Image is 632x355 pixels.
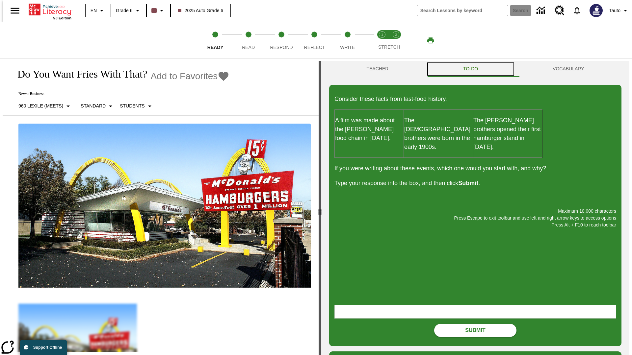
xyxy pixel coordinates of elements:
[329,61,621,77] div: Instructional Panel Tabs
[11,68,147,80] h1: Do You Want Fries With That?
[386,22,406,59] button: Stretch Respond step 2 of 2
[150,70,229,82] button: Add to Favorites - Do You Want Fries With That?
[242,45,255,50] span: Read
[295,22,333,59] button: Reflect step 4 of 5
[334,222,616,228] p: Press Alt + F10 to reach toolbar
[334,179,616,188] p: Type your response into the box, and then click .
[335,116,404,143] p: A film was made about the [PERSON_NAME] food chain in [DATE].
[78,100,117,112] button: Scaffolds, Standard
[473,116,542,152] p: The [PERSON_NAME] brothers opened their first hamburger stand in [DATE].
[18,124,311,288] img: One of the first McDonald's stores, with the iconic red sign and golden arches.
[3,61,319,352] div: reading
[381,33,383,36] text: 1
[117,100,156,112] button: Select Student
[319,61,321,355] div: Press Enter or Spacebar and then press right and left arrow keys to move the slider
[150,71,218,82] span: Add to Favorites
[458,180,478,186] strong: Submit
[178,7,224,14] span: 2025 Auto Grade 6
[533,2,551,20] a: Data Center
[590,4,603,17] img: Avatar
[304,45,325,50] span: Reflect
[334,215,616,222] p: Press Escape to exit toolbar and use left and right arrow keys to access options
[33,345,62,350] span: Support Offline
[29,2,71,20] div: Home
[334,95,616,104] p: Consider these facts from fast-food history.
[16,100,75,112] button: Select Lexile, 960 Lexile (Meets)
[329,22,367,59] button: Write step 5 of 5
[420,35,441,46] button: Print
[515,61,621,77] button: VOCABULARY
[378,44,400,50] span: STRETCH
[340,45,355,50] span: Write
[568,2,586,19] a: Notifications
[270,45,293,50] span: Respond
[417,5,508,16] input: search field
[120,103,145,109] p: Students
[586,2,607,19] button: Select a new avatar
[18,103,63,109] p: 960 Lexile (Meets)
[207,45,224,50] span: Ready
[116,7,133,14] span: Grade 6
[395,33,397,36] text: 2
[91,7,97,14] span: EN
[196,22,234,59] button: Ready step 1 of 5
[113,5,144,16] button: Grade: Grade 6, Select a grade
[88,5,109,16] button: Language: EN, Select a language
[329,61,426,77] button: Teacher
[334,164,616,173] p: If you were writing about these events, which one would you start with, and why?
[426,61,515,77] button: TO-DO
[5,1,25,20] button: Open side menu
[434,324,516,337] button: Submit
[334,208,616,215] p: Maximum 10,000 characters
[53,16,71,20] span: NJ Edition
[609,7,620,14] span: Tauto
[149,5,168,16] button: Class color is dark brown. Change class color
[551,2,568,19] a: Resource Center, Will open in new tab
[20,340,67,355] button: Support Offline
[229,22,267,59] button: Read step 2 of 5
[321,61,629,355] div: activity
[607,5,632,16] button: Profile/Settings
[262,22,301,59] button: Respond step 3 of 5
[81,103,106,109] p: Standard
[11,91,229,96] p: News: Business
[373,22,392,59] button: Stretch Read step 1 of 2
[404,116,473,152] p: The [DEMOGRAPHIC_DATA] brothers were born in the early 1900s.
